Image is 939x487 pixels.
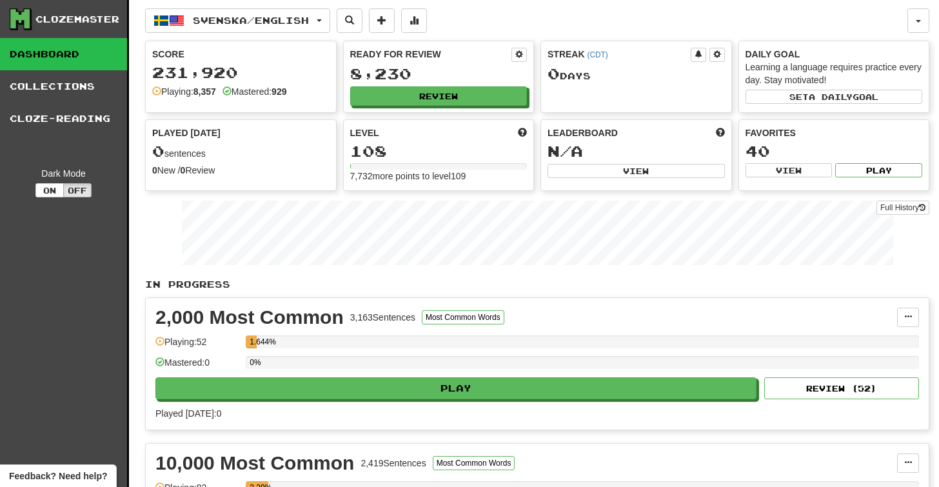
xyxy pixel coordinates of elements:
button: Off [63,183,92,197]
button: Most Common Words [433,456,515,470]
span: N/A [548,142,583,160]
div: Playing: 52 [155,335,239,357]
div: 10,000 Most Common [155,453,354,473]
a: (CDT) [587,50,608,59]
button: Review (52) [764,377,919,399]
div: Dark Mode [10,167,117,180]
div: Streak [548,48,691,61]
div: Day s [548,66,725,83]
button: Play [155,377,756,399]
button: Add sentence to collection [369,8,395,33]
a: Full History [876,201,929,215]
button: Svenska/English [145,8,330,33]
p: In Progress [145,278,929,291]
span: This week in points, UTC [716,126,725,139]
div: 8,230 [350,66,528,82]
span: Played [DATE]: 0 [155,408,221,419]
span: Played [DATE] [152,126,221,139]
div: Mastered: 0 [155,356,239,377]
button: Most Common Words [422,310,504,324]
div: Score [152,48,330,61]
strong: 929 [272,86,286,97]
button: Review [350,86,528,106]
div: Favorites [746,126,923,139]
div: 40 [746,143,923,159]
span: 0 [548,65,560,83]
button: More stats [401,8,427,33]
span: Svenska / English [193,15,309,26]
strong: 0 [181,165,186,175]
div: 108 [350,143,528,159]
span: Score more points to level up [518,126,527,139]
span: Level [350,126,379,139]
div: New / Review [152,164,330,177]
div: 1.644% [250,335,257,348]
button: View [548,164,725,178]
div: Learning a language requires practice every day. Stay motivated! [746,61,923,86]
span: Open feedback widget [9,470,107,482]
button: Search sentences [337,8,362,33]
div: Mastered: [222,85,287,98]
div: 2,419 Sentences [361,457,426,470]
span: a daily [809,92,853,101]
span: 0 [152,142,164,160]
button: Play [835,163,922,177]
div: 231,920 [152,65,330,81]
div: Daily Goal [746,48,923,61]
div: Clozemaster [35,13,119,26]
div: Ready for Review [350,48,512,61]
div: sentences [152,143,330,160]
span: Leaderboard [548,126,618,139]
div: Playing: [152,85,216,98]
button: On [35,183,64,197]
button: View [746,163,833,177]
strong: 0 [152,165,157,175]
div: 2,000 Most Common [155,308,344,327]
button: Seta dailygoal [746,90,923,104]
div: 3,163 Sentences [350,311,415,324]
div: 7,732 more points to level 109 [350,170,528,183]
strong: 8,357 [193,86,216,97]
